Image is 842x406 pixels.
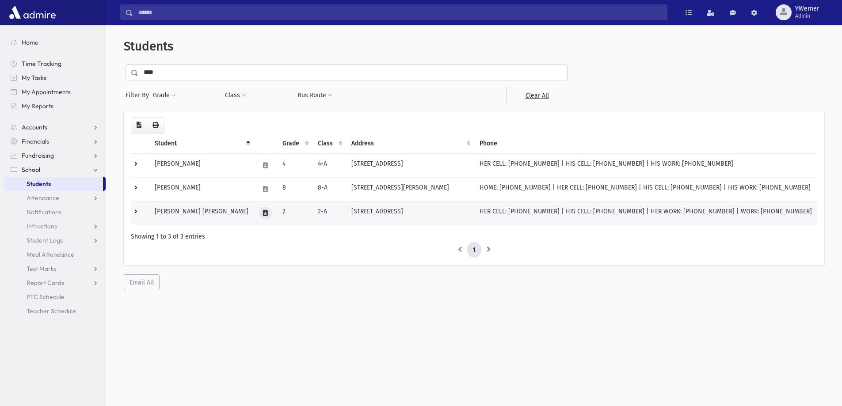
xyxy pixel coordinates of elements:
[27,307,76,315] span: Teacher Schedule
[795,5,819,12] span: YWerner
[22,38,38,46] span: Home
[7,4,58,21] img: AdmirePro
[4,233,106,247] a: Student Logs
[131,232,817,241] div: Showing 1 to 3 of 3 entries
[27,236,63,244] span: Student Logs
[506,87,568,103] a: Clear All
[4,71,106,85] a: My Tasks
[4,134,106,148] a: Financials
[312,153,346,177] td: 4-A
[126,91,152,100] span: Filter By
[4,205,106,219] a: Notifications
[4,148,106,163] a: Fundraising
[22,137,49,145] span: Financials
[4,276,106,290] a: Report Cards
[346,133,474,154] th: Address: activate to sort column ascending
[22,88,71,96] span: My Appointments
[4,35,106,49] a: Home
[297,87,333,103] button: Bus Route
[4,304,106,318] a: Teacher Schedule
[22,60,61,68] span: Time Tracking
[124,39,173,53] span: Students
[124,274,160,290] button: Email All
[312,133,346,154] th: Class: activate to sort column ascending
[346,177,474,201] td: [STREET_ADDRESS][PERSON_NAME]
[346,153,474,177] td: [STREET_ADDRESS]
[474,153,817,177] td: HER CELL: [PHONE_NUMBER] | HIS CELL: [PHONE_NUMBER] | HIS WORK: [PHONE_NUMBER]
[4,57,106,71] a: Time Tracking
[312,201,346,225] td: 2-A
[312,177,346,201] td: 8-A
[27,279,64,287] span: Report Cards
[4,191,106,205] a: Attendance
[4,163,106,177] a: School
[22,123,47,131] span: Accounts
[147,118,164,133] button: Print
[27,222,57,230] span: Infractions
[4,247,106,262] a: Meal Attendance
[22,102,53,110] span: My Reports
[4,177,103,191] a: Students
[27,208,61,216] span: Notifications
[4,262,106,276] a: Test Marks
[149,201,254,225] td: [PERSON_NAME] [PERSON_NAME]
[27,180,51,188] span: Students
[795,12,819,19] span: Admin
[474,133,817,154] th: Phone
[346,201,474,225] td: [STREET_ADDRESS]
[149,177,254,201] td: [PERSON_NAME]
[277,201,312,225] td: 2
[474,201,817,225] td: HER CELL: [PHONE_NUMBER] | HIS CELL: [PHONE_NUMBER] | HER WORK: [PHONE_NUMBER] | WORK: [PHONE_NUM...
[149,153,254,177] td: [PERSON_NAME]
[22,166,40,174] span: School
[27,293,65,301] span: PTC Schedule
[467,242,481,258] a: 1
[131,118,147,133] button: CSV
[225,87,247,103] button: Class
[27,265,57,273] span: Test Marks
[277,133,312,154] th: Grade: activate to sort column ascending
[4,219,106,233] a: Infractions
[149,133,254,154] th: Student: activate to sort column descending
[277,177,312,201] td: 8
[4,99,106,113] a: My Reports
[27,194,59,202] span: Attendance
[22,152,54,159] span: Fundraising
[277,153,312,177] td: 4
[4,120,106,134] a: Accounts
[133,4,667,20] input: Search
[152,87,176,103] button: Grade
[22,74,46,82] span: My Tasks
[4,85,106,99] a: My Appointments
[4,290,106,304] a: PTC Schedule
[474,177,817,201] td: HOME: [PHONE_NUMBER] | HER CELL: [PHONE_NUMBER] | HIS CELL: [PHONE_NUMBER] | HIS WORK: [PHONE_NUM...
[27,250,74,258] span: Meal Attendance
